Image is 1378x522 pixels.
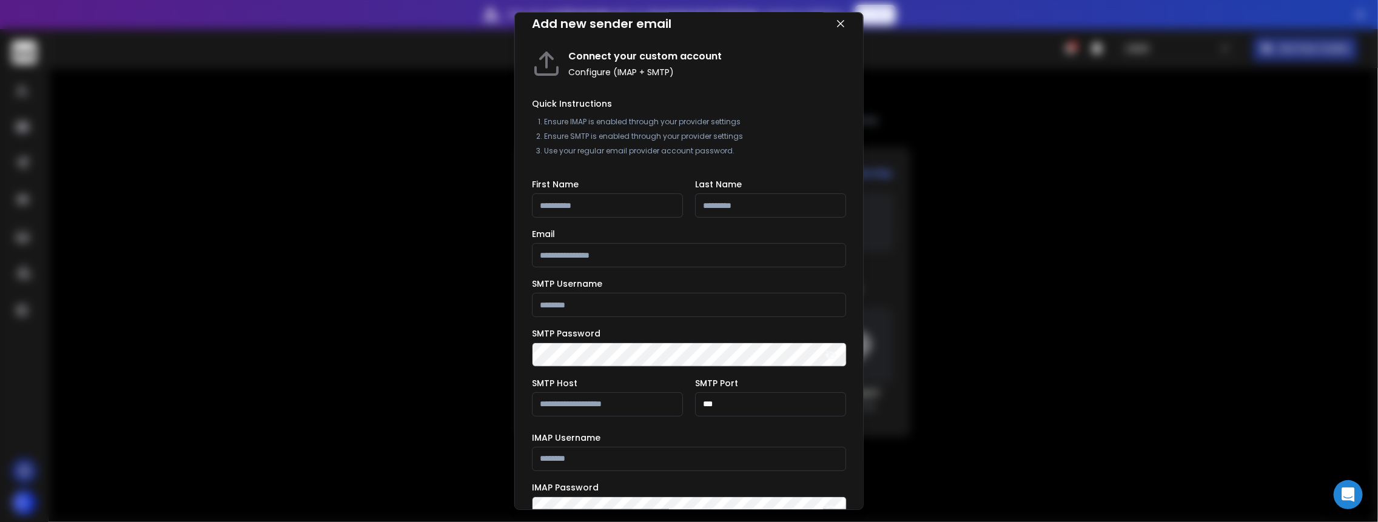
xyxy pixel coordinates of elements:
label: SMTP Host [532,379,577,387]
li: Use your regular email provider account password. [544,146,846,156]
label: SMTP Username [532,279,602,288]
div: Open Intercom Messenger [1334,480,1363,509]
h2: Quick Instructions [532,98,846,110]
h1: Add new sender email [532,15,671,32]
li: Ensure IMAP is enabled through your provider settings [544,117,846,127]
label: IMAP Password [532,483,599,492]
li: Ensure SMTP is enabled through your provider settings [544,132,846,141]
label: Email [532,230,555,238]
label: SMTP Port [695,379,738,387]
label: SMTP Password [532,329,600,338]
p: Configure (IMAP + SMTP) [568,66,722,78]
label: Last Name [695,180,742,189]
label: First Name [532,180,579,189]
label: IMAP Username [532,433,600,442]
h1: Connect your custom account [568,49,722,64]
